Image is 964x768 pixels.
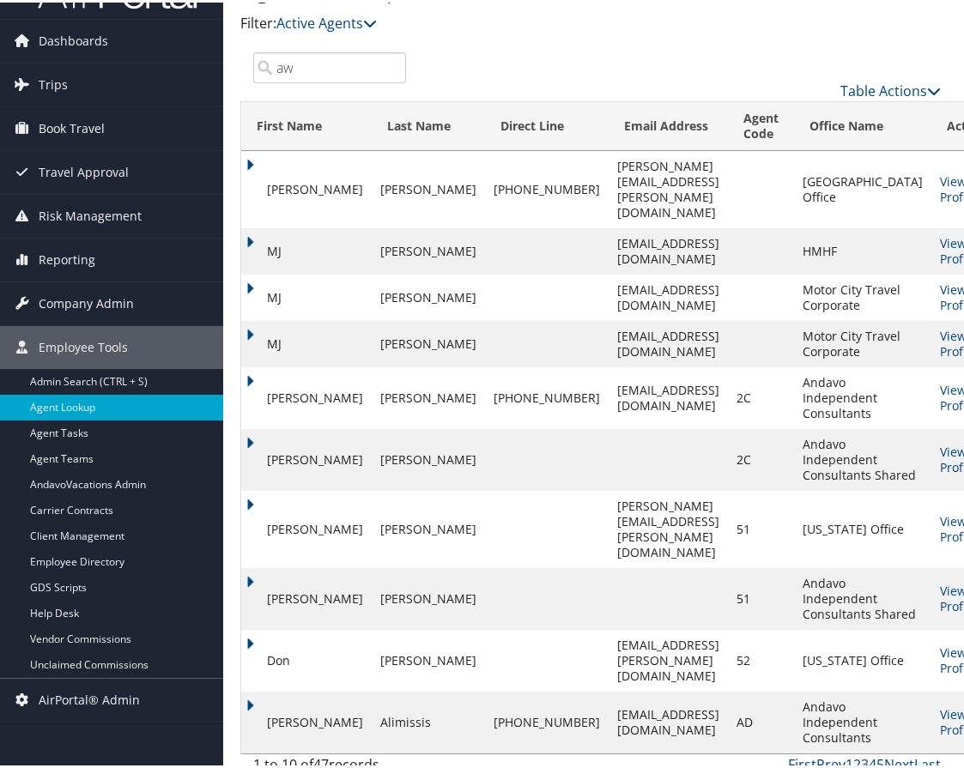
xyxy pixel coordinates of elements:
td: [PERSON_NAME] [241,689,372,751]
td: [GEOGRAPHIC_DATA] Office [794,148,931,226]
td: HMHF [794,226,931,272]
td: [PERSON_NAME] [372,627,485,689]
td: [PERSON_NAME][EMAIL_ADDRESS][PERSON_NAME][DOMAIN_NAME] [609,148,728,226]
td: [US_STATE] Office [794,627,931,689]
td: [PERSON_NAME] [241,565,372,627]
td: [PERSON_NAME] [372,565,485,627]
input: Search [253,50,406,81]
span: Trips [39,61,68,104]
span: Risk Management [39,192,142,235]
td: MJ [241,318,372,365]
td: [PERSON_NAME] [241,148,372,226]
td: [PERSON_NAME] [372,365,485,426]
th: Office Name: activate to sort column ascending [794,100,931,148]
td: MJ [241,272,372,318]
span: Travel Approval [39,148,129,191]
td: Andavo Independent Consultants Shared [794,565,931,627]
td: [PERSON_NAME] [241,365,372,426]
span: Book Travel [39,105,105,148]
td: Andavo Independent Consultants [794,689,931,751]
td: Alimissis [372,689,485,751]
th: Agent Code: activate to sort column descending [728,100,794,148]
td: [EMAIL_ADDRESS][DOMAIN_NAME] [609,689,728,751]
td: [PERSON_NAME] [372,148,485,226]
a: Active Agents [276,11,377,30]
th: First Name: activate to sort column ascending [241,100,372,148]
td: Motor City Travel Corporate [794,272,931,318]
td: [EMAIL_ADDRESS][DOMAIN_NAME] [609,318,728,365]
span: AirPortal® Admin [39,676,140,719]
td: Motor City Travel Corporate [794,318,931,365]
span: Employee Tools [39,324,128,366]
th: Email Address: activate to sort column ascending [609,100,728,148]
span: Company Admin [39,280,134,323]
td: [PERSON_NAME] [372,226,485,272]
td: 51 [728,565,794,627]
td: [EMAIL_ADDRESS][DOMAIN_NAME] [609,226,728,272]
td: [PHONE_NUMBER] [485,365,609,426]
a: Table Actions [840,79,941,98]
td: [EMAIL_ADDRESS][DOMAIN_NAME] [609,365,728,426]
td: 51 [728,488,794,565]
td: AD [728,689,794,751]
td: [US_STATE] Office [794,488,931,565]
td: [EMAIL_ADDRESS][DOMAIN_NAME] [609,272,728,318]
td: [PHONE_NUMBER] [485,689,609,751]
td: [PERSON_NAME] [372,488,485,565]
td: [PHONE_NUMBER] [485,148,609,226]
td: [PERSON_NAME] [372,426,485,488]
th: Direct Line: activate to sort column ascending [485,100,609,148]
td: [PERSON_NAME][EMAIL_ADDRESS][PERSON_NAME][DOMAIN_NAME] [609,488,728,565]
td: [PERSON_NAME] [241,426,372,488]
td: Andavo Independent Consultants [794,365,931,426]
td: [PERSON_NAME] [241,488,372,565]
td: 52 [728,627,794,689]
td: 2C [728,365,794,426]
td: [PERSON_NAME] [372,272,485,318]
td: [EMAIL_ADDRESS][PERSON_NAME][DOMAIN_NAME] [609,627,728,689]
span: Dashboards [39,17,108,60]
p: Filter: [240,10,716,33]
td: Andavo Independent Consultants Shared [794,426,931,488]
span: Reporting [39,236,95,279]
td: 2C [728,426,794,488]
td: [PERSON_NAME] [372,318,485,365]
td: MJ [241,226,372,272]
th: Last Name: activate to sort column ascending [372,100,485,148]
td: Don [241,627,372,689]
